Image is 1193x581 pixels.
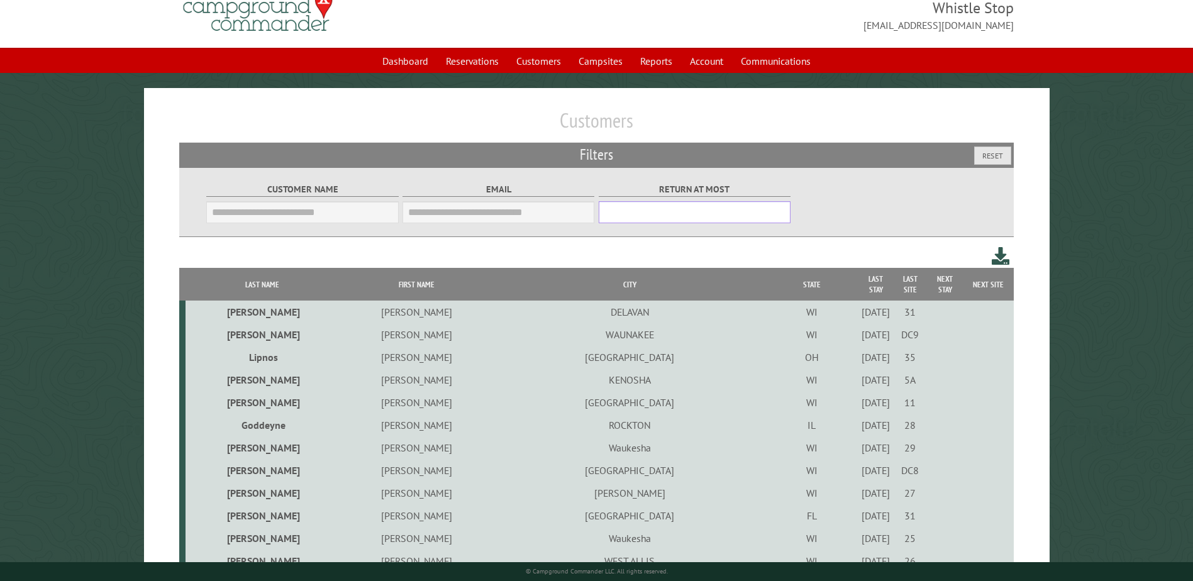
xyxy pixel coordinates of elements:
td: [PERSON_NAME] [338,323,494,346]
th: Last Site [893,268,927,301]
th: Last Name [186,268,338,301]
td: WI [765,436,858,459]
div: [DATE] [860,306,891,318]
td: [PERSON_NAME] [338,527,494,550]
td: WI [765,550,858,572]
div: [DATE] [860,509,891,522]
div: [DATE] [860,441,891,454]
td: WI [765,459,858,482]
td: Goddeyne [186,414,338,436]
td: 26 [893,550,927,572]
td: DC8 [893,459,927,482]
td: WI [765,527,858,550]
th: Next Site [963,268,1014,301]
a: Campsites [571,49,630,73]
td: [PERSON_NAME] [495,482,765,504]
th: State [765,268,858,301]
td: WAUNAKEE [495,323,765,346]
td: FL [765,504,858,527]
th: Next Stay [927,268,963,301]
td: [PERSON_NAME] [338,482,494,504]
td: [PERSON_NAME] [186,504,338,527]
a: Reports [633,49,680,73]
label: Return at most [599,182,791,197]
td: 25 [893,527,927,550]
div: [DATE] [860,555,891,567]
td: ROCKTON [495,414,765,436]
td: [PERSON_NAME] [338,414,494,436]
td: [PERSON_NAME] [186,527,338,550]
td: [PERSON_NAME] [338,301,494,323]
a: Customers [509,49,569,73]
th: First Name [338,268,494,301]
a: Account [682,49,731,73]
td: 35 [893,346,927,368]
div: [DATE] [860,532,891,545]
td: Waukesha [495,527,765,550]
label: Customer Name [206,182,398,197]
a: Communications [733,49,818,73]
a: Reservations [438,49,506,73]
td: [GEOGRAPHIC_DATA] [495,391,765,414]
td: [PERSON_NAME] [186,323,338,346]
td: WI [765,323,858,346]
td: WI [765,301,858,323]
td: 31 [893,301,927,323]
td: WI [765,391,858,414]
td: [PERSON_NAME] [186,391,338,414]
td: KENOSHA [495,368,765,391]
td: [PERSON_NAME] [186,301,338,323]
td: 27 [893,482,927,504]
td: 5A [893,368,927,391]
td: DELAVAN [495,301,765,323]
td: WI [765,368,858,391]
div: [DATE] [860,396,891,409]
td: 11 [893,391,927,414]
h1: Customers [179,108,1013,143]
td: OH [765,346,858,368]
td: [PERSON_NAME] [186,368,338,391]
small: © Campground Commander LLC. All rights reserved. [526,567,668,575]
div: [DATE] [860,328,891,341]
div: [DATE] [860,419,891,431]
td: [PERSON_NAME] [338,504,494,527]
th: City [495,268,765,301]
h2: Filters [179,143,1013,167]
div: [DATE] [860,464,891,477]
a: Dashboard [375,49,436,73]
td: [GEOGRAPHIC_DATA] [495,346,765,368]
td: [GEOGRAPHIC_DATA] [495,504,765,527]
td: [PERSON_NAME] [338,391,494,414]
td: [PERSON_NAME] [338,346,494,368]
td: WEST ALLIS [495,550,765,572]
td: [PERSON_NAME] [338,550,494,572]
td: [PERSON_NAME] [186,459,338,482]
td: [PERSON_NAME] [186,550,338,572]
td: [PERSON_NAME] [338,459,494,482]
td: 31 [893,504,927,527]
td: [PERSON_NAME] [338,436,494,459]
div: [DATE] [860,373,891,386]
td: WI [765,482,858,504]
td: [GEOGRAPHIC_DATA] [495,459,765,482]
button: Reset [974,147,1011,165]
td: [PERSON_NAME] [186,482,338,504]
td: Waukesha [495,436,765,459]
div: [DATE] [860,351,891,363]
td: IL [765,414,858,436]
td: 28 [893,414,927,436]
label: Email [402,182,594,197]
td: 29 [893,436,927,459]
td: [PERSON_NAME] [338,368,494,391]
th: Last Stay [858,268,893,301]
div: [DATE] [860,487,891,499]
a: Download this customer list (.csv) [992,245,1010,268]
td: DC9 [893,323,927,346]
td: [PERSON_NAME] [186,436,338,459]
td: Lipnos [186,346,338,368]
